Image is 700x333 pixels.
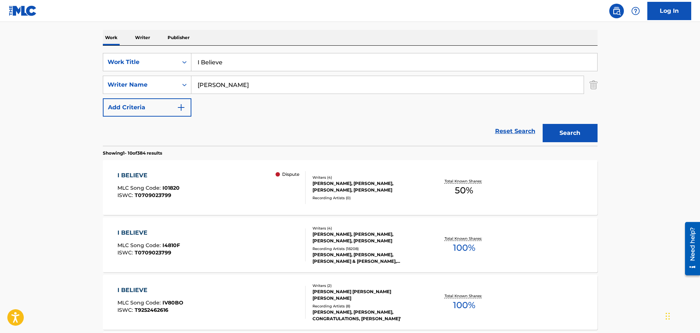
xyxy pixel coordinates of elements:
[666,305,670,327] div: Drag
[103,53,598,146] form: Search Form
[312,309,423,322] div: [PERSON_NAME], [PERSON_NAME], CONGRATULATIONS, [PERSON_NAME]'
[103,30,120,45] p: Work
[282,171,299,178] p: Dispute
[162,242,180,249] span: I4810F
[312,283,423,288] div: Writers ( 2 )
[135,249,171,256] span: T0709023799
[108,58,173,67] div: Work Title
[9,5,37,16] img: MLC Logo
[647,2,691,20] a: Log In
[117,192,135,198] span: ISWC :
[455,184,473,197] span: 50 %
[312,288,423,302] div: [PERSON_NAME] [PERSON_NAME] [PERSON_NAME]
[108,80,173,89] div: Writer Name
[177,103,186,112] img: 9d2ae6d4665cec9f34b9.svg
[543,124,598,142] button: Search
[631,7,640,15] img: help
[162,299,183,306] span: IV80BO
[133,30,152,45] p: Writer
[103,275,598,330] a: I BELIEVEMLC Song Code:IV80BOISWC:T9252462616Writers (2)[PERSON_NAME] [PERSON_NAME] [PERSON_NAME]...
[628,4,643,18] div: Help
[312,180,423,193] div: [PERSON_NAME], [PERSON_NAME], [PERSON_NAME], [PERSON_NAME]
[589,76,598,94] img: Delete Criterion
[103,98,191,117] button: Add Criteria
[117,299,162,306] span: MLC Song Code :
[117,185,162,191] span: MLC Song Code :
[445,293,484,299] p: Total Known Shares:
[663,298,700,333] iframe: Chat Widget
[117,171,180,180] div: I BELIEVE
[609,4,624,18] a: Public Search
[445,178,484,184] p: Total Known Shares:
[312,251,423,265] div: [PERSON_NAME], [PERSON_NAME], [PERSON_NAME] & [PERSON_NAME], [PERSON_NAME], [PERSON_NAME], FOLDER...
[312,195,423,201] div: Recording Artists ( 0 )
[103,150,162,156] p: Showing 1 - 10 of 384 results
[312,231,423,244] div: [PERSON_NAME], [PERSON_NAME], [PERSON_NAME], [PERSON_NAME]
[491,123,539,139] a: Reset Search
[612,7,621,15] img: search
[162,185,180,191] span: I01820
[312,246,423,251] div: Recording Artists ( 18208 )
[453,241,475,254] span: 100 %
[312,226,423,231] div: Writers ( 4 )
[103,217,598,272] a: I BELIEVEMLC Song Code:I4810FISWC:T0709023799Writers (4)[PERSON_NAME], [PERSON_NAME], [PERSON_NAM...
[453,299,475,312] span: 100 %
[165,30,192,45] p: Publisher
[103,160,598,215] a: I BELIEVEMLC Song Code:I01820ISWC:T0709023799 DisputeWriters (4)[PERSON_NAME], [PERSON_NAME], [PE...
[445,236,484,241] p: Total Known Shares:
[117,228,180,237] div: I BELIEVE
[135,192,171,198] span: T0709023799
[312,303,423,309] div: Recording Artists ( 8 )
[117,249,135,256] span: ISWC :
[117,286,183,295] div: I BELIEVE
[680,219,700,278] iframe: Resource Center
[117,307,135,313] span: ISWC :
[312,175,423,180] div: Writers ( 4 )
[135,307,168,313] span: T9252462616
[117,242,162,249] span: MLC Song Code :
